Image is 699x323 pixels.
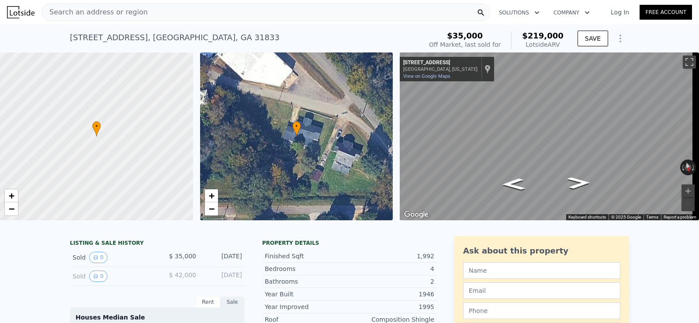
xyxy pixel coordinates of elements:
div: [GEOGRAPHIC_DATA], [US_STATE] [403,66,478,72]
span: • [92,122,101,130]
div: Year Built [265,290,349,299]
div: Houses Median Sale [76,313,239,322]
div: Finished Sqft [265,252,349,260]
div: 1995 [349,302,434,311]
a: Free Account [640,5,692,20]
a: Zoom out [205,202,218,215]
button: View historical data [89,271,107,282]
button: Toggle fullscreen view [683,56,696,69]
input: Name [463,262,620,279]
div: Sold [73,271,150,282]
div: 1946 [349,290,434,299]
span: + [208,190,214,201]
a: Zoom out [5,202,18,215]
div: Rent [196,296,220,308]
a: Zoom in [205,189,218,202]
div: Property details [262,240,437,247]
a: View on Google Maps [403,73,450,79]
div: [DATE] [203,252,242,263]
div: Sale [220,296,245,308]
button: Reset the view [682,159,693,176]
a: Zoom in [5,189,18,202]
div: [DATE] [203,271,242,282]
a: Open this area in Google Maps (opens a new window) [402,209,431,220]
div: 2 [349,277,434,286]
a: Log In [600,8,640,17]
input: Phone [463,302,620,319]
img: Google [402,209,431,220]
button: Keyboard shortcuts [568,214,606,220]
span: + [9,190,14,201]
div: Lotside ARV [522,40,564,49]
path: Go East, W 15th St [492,176,535,193]
div: Bathrooms [265,277,349,286]
div: Map [400,52,699,220]
span: $ 42,000 [169,271,196,278]
div: Year Improved [265,302,349,311]
div: [STREET_ADDRESS] , [GEOGRAPHIC_DATA] , GA 31833 [70,31,280,44]
div: 4 [349,264,434,273]
div: 1,992 [349,252,434,260]
div: Sold [73,252,150,263]
button: Zoom out [682,198,695,211]
img: Lotside [7,6,35,18]
span: $ 35,000 [169,253,196,260]
div: • [92,121,101,136]
button: SAVE [578,31,608,46]
span: $35,000 [447,31,483,40]
div: Off Market, last sold for [429,40,501,49]
span: • [292,122,301,130]
div: LISTING & SALE HISTORY [70,240,245,248]
button: Rotate clockwise [692,160,696,175]
button: Solutions [492,5,547,21]
button: Show Options [612,30,629,47]
div: • [292,121,301,136]
span: © 2025 Google [611,215,641,219]
div: Bedrooms [265,264,349,273]
button: Rotate counterclockwise [680,160,685,175]
a: Show location on map [484,64,491,74]
button: Zoom in [682,184,695,198]
div: [STREET_ADDRESS] [403,59,478,66]
path: Go West, W 15th St [557,174,600,191]
span: − [208,203,214,214]
a: Terms (opens in new tab) [646,215,658,219]
a: Report a problem [664,215,696,219]
span: $219,000 [522,31,564,40]
span: Search an address or region [42,7,148,17]
button: View historical data [89,252,107,263]
button: Company [547,5,597,21]
div: Ask about this property [463,245,620,257]
input: Email [463,282,620,299]
span: − [9,203,14,214]
div: Street View [400,52,699,220]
